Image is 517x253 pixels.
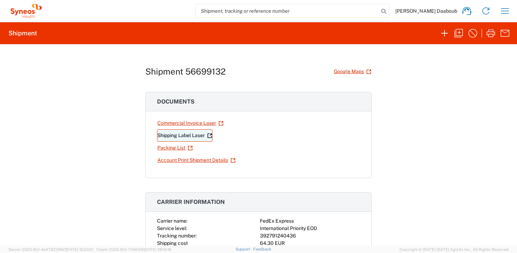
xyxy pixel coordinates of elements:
span: Copyright © [DATE]-[DATE] Agistix Inc., All Rights Reserved [400,246,509,253]
a: Account Print Shipment Details [157,154,236,166]
div: International Priority EOD [260,225,360,232]
a: Packing List [157,142,193,154]
div: 392791240436 [260,232,360,240]
input: Shipment, tracking or reference number [196,4,379,18]
span: [DATE] 10:23:21 [66,247,93,252]
span: Service level: [157,225,187,231]
span: Tracking number: [157,233,197,239]
a: Commercial Invoice Laser [157,117,224,129]
span: Carrier information [157,199,225,205]
h1: Shipment 56699132 [145,66,226,77]
span: Documents [157,98,194,105]
span: Carrier name: [157,218,187,224]
a: Feedback [253,247,271,251]
h2: Shipment [8,29,37,37]
a: Google Maps [333,65,372,78]
div: FedEx Express [260,217,360,225]
a: Support [236,247,253,251]
span: Shipping cost [157,240,188,246]
span: [DATE] 08:10:16 [144,247,172,252]
span: Client: 2025.18.0-7346316 [97,247,172,252]
a: Shipping Label Laser [157,129,213,142]
div: 64.30 EUR [260,240,360,247]
span: Server: 2025.18.0-4e47823f9d1 [8,247,93,252]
